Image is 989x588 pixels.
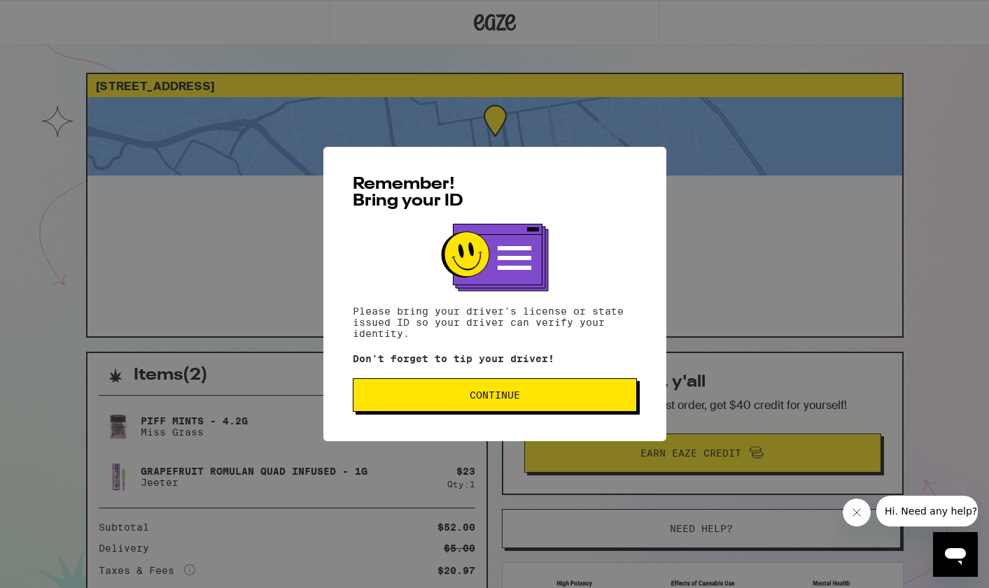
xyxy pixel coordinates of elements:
[933,532,978,577] iframe: Button to launch messaging window
[876,496,978,526] iframe: Message from company
[470,390,520,400] span: Continue
[353,176,463,210] span: Remember! Bring your ID
[353,306,637,339] p: Please bring your driver's license or state issued ID so your driver can verify your identity.
[353,378,637,412] button: Continue
[843,499,871,526] iframe: Close message
[353,353,637,364] p: Don't forget to tip your driver!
